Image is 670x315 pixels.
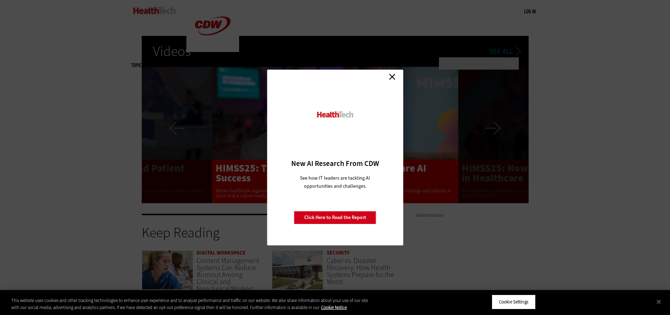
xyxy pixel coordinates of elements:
[651,294,666,309] button: Close
[11,297,369,311] div: This website uses cookies and other tracking technologies to enhance user experience and to analy...
[321,304,347,310] a: More information about your privacy
[316,111,354,118] img: HealthTech_0.png
[279,159,391,168] h3: New AI Research From CDW
[387,71,397,82] a: Close
[492,295,536,309] button: Cookie Settings
[294,211,376,224] a: Click Here to Read the Report
[292,174,378,190] p: See how IT leaders are tackling AI opportunities and challenges.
